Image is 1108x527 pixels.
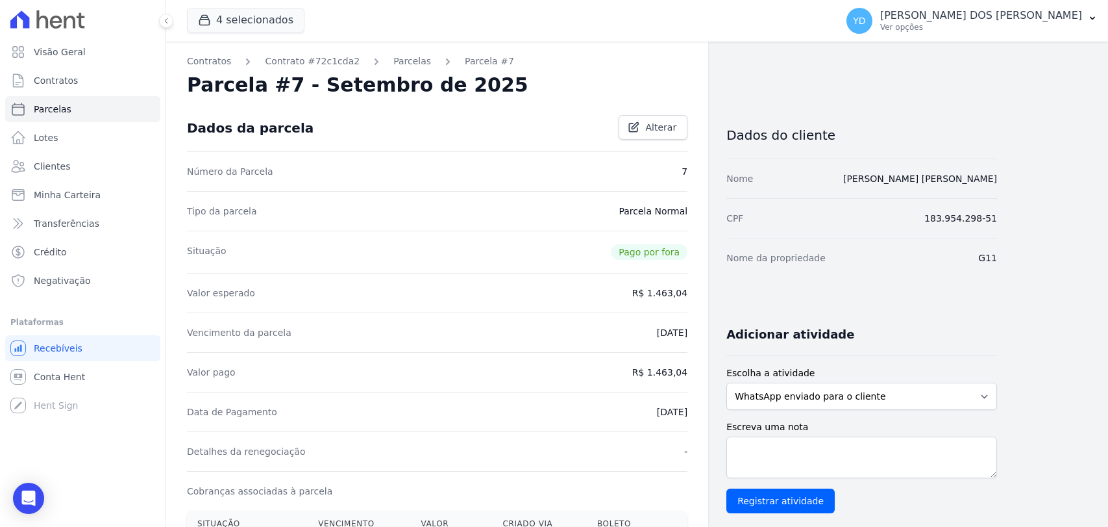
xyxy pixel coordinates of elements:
a: Parcela #7 [465,55,514,68]
a: Crédito [5,239,160,265]
dd: R$ 1.463,04 [632,287,687,300]
a: Visão Geral [5,39,160,65]
button: 4 selecionados [187,8,304,32]
dd: 183.954.298-51 [924,212,997,225]
a: Contratos [187,55,231,68]
a: Conta Hent [5,364,160,390]
a: Parcelas [393,55,431,68]
span: Alterar [645,121,676,134]
span: Clientes [34,160,70,173]
a: Minha Carteira [5,182,160,208]
dt: Situação [187,244,227,260]
span: Lotes [34,131,58,144]
dt: Detalhes da renegociação [187,445,306,458]
a: Transferências [5,211,160,237]
span: Crédito [34,246,67,259]
h3: Dados do cliente [726,127,997,143]
span: Negativação [34,274,91,287]
dt: Data de Pagamento [187,405,277,418]
p: [PERSON_NAME] DOS [PERSON_NAME] [880,9,1082,22]
h3: Adicionar atividade [726,327,854,342]
label: Escreva uma nota [726,420,997,434]
div: Plataformas [10,315,155,330]
p: Ver opções [880,22,1082,32]
nav: Breadcrumb [187,55,687,68]
span: Contratos [34,74,78,87]
span: Minha Carteira [34,188,101,201]
input: Registrar atividade [726,489,835,513]
dt: Valor esperado [187,287,255,300]
dt: Nome da propriedade [726,251,826,264]
dd: R$ 1.463,04 [632,366,687,379]
dd: - [684,445,687,458]
dd: G11 [978,251,997,264]
dt: Número da Parcela [187,165,273,178]
span: Pago por fora [611,244,687,260]
dd: 7 [682,165,687,178]
div: Open Intercom Messenger [13,483,44,514]
span: Recebíveis [34,342,82,355]
a: Lotes [5,125,160,151]
a: Alterar [619,115,687,140]
a: Negativação [5,268,160,294]
a: Contrato #72c1cda2 [265,55,360,68]
dt: Valor pago [187,366,236,379]
dt: CPF [726,212,743,225]
span: YD [853,16,865,25]
dt: Tipo da parcela [187,205,257,218]
a: [PERSON_NAME] [PERSON_NAME] [843,174,997,184]
span: Conta Hent [34,370,85,383]
dt: Nome [726,172,753,185]
span: Visão Geral [34,45,86,58]
span: Parcelas [34,103,71,116]
label: Escolha a atividade [726,366,997,380]
dt: Vencimento da parcela [187,326,291,339]
dt: Cobranças associadas à parcela [187,485,332,498]
dd: [DATE] [657,326,687,339]
div: Dados da parcela [187,120,314,136]
a: Contratos [5,68,160,94]
a: Clientes [5,153,160,179]
h2: Parcela #7 - Setembro de 2025 [187,73,528,97]
button: YD [PERSON_NAME] DOS [PERSON_NAME] Ver opções [836,3,1108,39]
dd: Parcela Normal [619,205,687,218]
span: Transferências [34,217,99,230]
a: Recebíveis [5,335,160,361]
a: Parcelas [5,96,160,122]
dd: [DATE] [657,405,687,418]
